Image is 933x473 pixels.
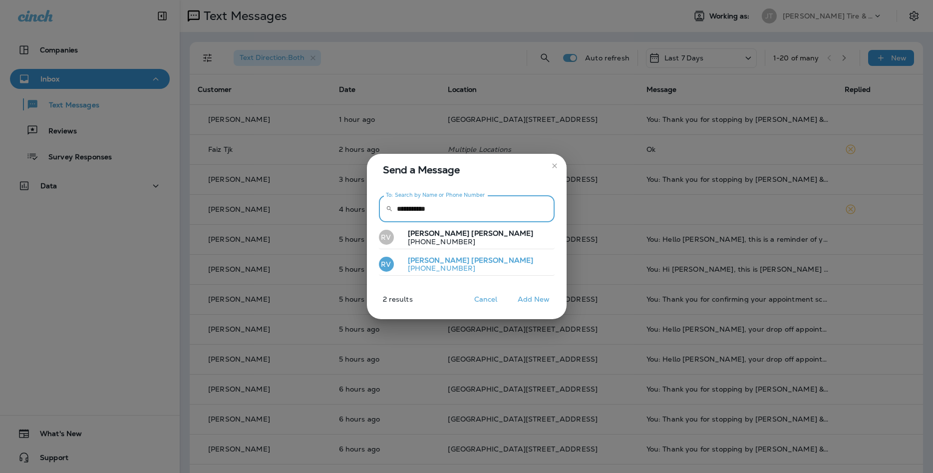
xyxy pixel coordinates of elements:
button: Cancel [467,292,505,307]
p: [PHONE_NUMBER] [400,264,534,272]
span: Send a Message [383,162,555,178]
p: 2 results [363,295,413,311]
button: Add New [513,292,555,307]
button: RV[PERSON_NAME] [PERSON_NAME][PHONE_NUMBER] [379,253,555,276]
label: To: Search by Name or Phone Number [386,191,485,199]
div: RV [379,230,394,245]
div: RV [379,257,394,272]
p: [PHONE_NUMBER] [400,238,534,246]
span: [PERSON_NAME] [471,229,533,238]
span: [PERSON_NAME] [408,256,470,265]
span: [PERSON_NAME] [408,229,470,238]
button: close [547,158,563,174]
span: [PERSON_NAME] [471,256,533,265]
button: RV[PERSON_NAME] [PERSON_NAME][PHONE_NUMBER] [379,226,555,249]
